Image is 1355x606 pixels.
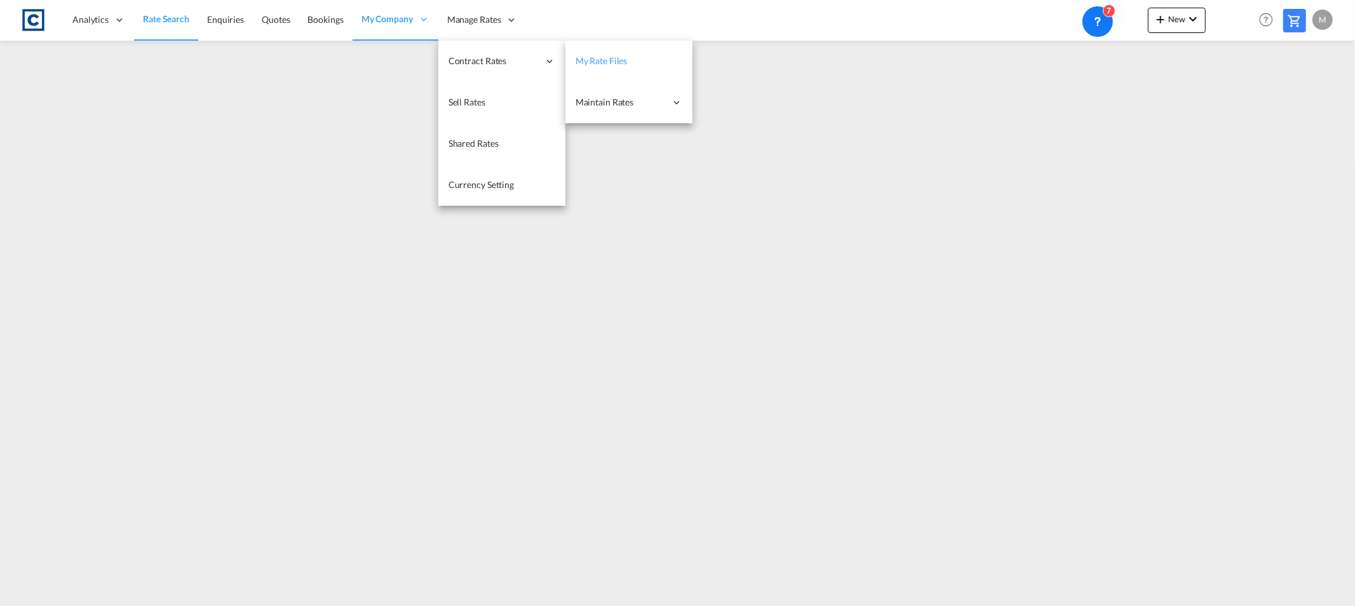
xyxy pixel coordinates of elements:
[438,123,565,165] a: Shared Rates
[1153,14,1201,24] span: New
[72,13,109,26] span: Analytics
[448,138,499,149] span: Shared Rates
[438,82,565,123] a: Sell Rates
[19,6,48,34] img: 1fdb9190129311efbfaf67cbb4249bed.jpeg
[447,13,501,26] span: Manage Rates
[448,179,514,190] span: Currency Setting
[448,97,485,107] span: Sell Rates
[576,55,628,66] span: My Rate Files
[1185,11,1201,27] md-icon: icon-chevron-down
[308,14,344,25] span: Bookings
[565,82,692,123] div: Maintain Rates
[1312,10,1333,30] div: M
[361,13,413,25] span: My Company
[438,41,565,82] div: Contract Rates
[1153,11,1168,27] md-icon: icon-plus 400-fg
[438,165,565,206] a: Currency Setting
[1255,9,1283,32] div: Help
[207,14,244,25] span: Enquiries
[576,96,666,109] span: Maintain Rates
[262,14,290,25] span: Quotes
[1148,8,1206,33] button: icon-plus 400-fgNewicon-chevron-down
[565,41,692,82] a: My Rate Files
[448,55,539,67] span: Contract Rates
[143,13,189,24] span: Rate Search
[1255,9,1277,30] span: Help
